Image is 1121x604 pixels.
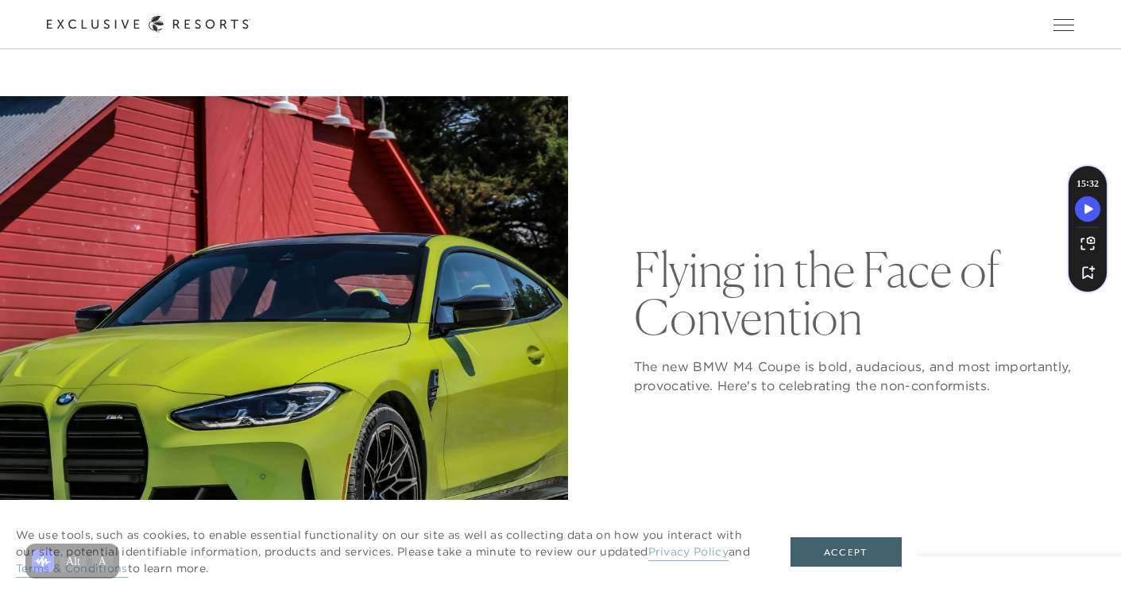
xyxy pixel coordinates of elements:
[648,544,729,561] a: Privacy Policy
[16,561,128,578] a: Terms & Conditions
[790,537,902,567] button: Accept
[1053,19,1074,30] button: Open navigation
[634,246,1074,341] h1: Flying in the Face of Convention
[634,498,766,514] address: By [PERSON_NAME]
[634,357,1074,395] p: The new BMW M4 Coupe is bold, audacious, and most importantly, provocative. Here's to celebrating...
[16,527,759,577] p: We use tools, such as cookies, to enable essential functionality on our site as well as collectin...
